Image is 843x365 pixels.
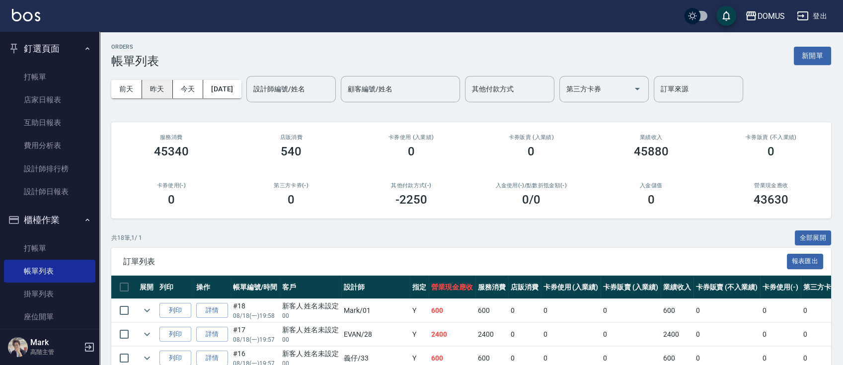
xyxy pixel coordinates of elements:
[194,276,230,299] th: 操作
[230,299,280,322] td: #18
[196,303,228,318] a: 詳情
[282,311,339,320] p: 00
[123,182,220,189] h2: 卡券使用(-)
[140,327,154,342] button: expand row
[754,193,788,207] h3: 43630
[233,335,277,344] p: 08/18 (一) 19:57
[760,323,801,346] td: 0
[111,54,159,68] h3: 帳單列表
[629,81,645,97] button: Open
[483,134,580,141] h2: 卡券販賣 (入業績)
[4,305,95,328] a: 座位開單
[603,134,699,141] h2: 業績收入
[483,182,580,189] h2: 入金使用(-) /點數折抵金額(-)
[661,299,693,322] td: 600
[475,299,508,322] td: 600
[741,6,789,26] button: DOMUS
[8,337,28,357] img: Person
[760,299,801,322] td: 0
[429,323,475,346] td: 2400
[410,323,429,346] td: Y
[4,134,95,157] a: 費用分析表
[601,299,661,322] td: 0
[475,276,508,299] th: 服務消費
[363,182,460,189] h2: 其他付款方式(-)
[693,276,760,299] th: 卡券販賣 (不入業績)
[693,323,760,346] td: 0
[233,311,277,320] p: 08/18 (一) 19:58
[4,237,95,260] a: 打帳單
[693,299,760,322] td: 0
[203,80,241,98] button: [DATE]
[4,207,95,233] button: 櫃檯作業
[4,36,95,62] button: 釘選頁面
[30,348,81,357] p: 高階主管
[528,145,535,158] h3: 0
[634,145,669,158] h3: 45880
[12,9,40,21] img: Logo
[429,276,475,299] th: 營業現金應收
[508,299,541,322] td: 0
[243,134,340,141] h2: 店販消費
[282,325,339,335] div: 新客人 姓名未設定
[341,299,410,322] td: Mark /01
[341,276,410,299] th: 設計師
[30,338,81,348] h5: Mark
[541,276,601,299] th: 卡券使用 (入業績)
[757,10,785,22] div: DOMUS
[661,323,693,346] td: 2400
[410,299,429,322] td: Y
[541,323,601,346] td: 0
[541,299,601,322] td: 0
[288,193,295,207] h3: 0
[111,44,159,50] h2: ORDERS
[4,111,95,134] a: 互助日報表
[341,323,410,346] td: EVAN /28
[601,276,661,299] th: 卡券販賣 (入業績)
[154,145,189,158] h3: 45340
[280,276,342,299] th: 客戶
[794,47,831,65] button: 新開單
[522,193,540,207] h3: 0 /0
[282,335,339,344] p: 00
[716,6,736,26] button: save
[4,180,95,203] a: 設計師日報表
[4,66,95,88] a: 打帳單
[123,257,787,267] span: 訂單列表
[475,323,508,346] td: 2400
[795,230,832,246] button: 全部展開
[603,182,699,189] h2: 入金儲值
[723,134,820,141] h2: 卡券販賣 (不入業績)
[173,80,204,98] button: 今天
[408,145,415,158] h3: 0
[363,134,460,141] h2: 卡券使用 (入業績)
[111,80,142,98] button: 前天
[508,323,541,346] td: 0
[410,276,429,299] th: 指定
[648,193,655,207] h3: 0
[661,276,693,299] th: 業績收入
[142,80,173,98] button: 昨天
[767,145,774,158] h3: 0
[281,145,302,158] h3: 540
[230,276,280,299] th: 帳單編號/時間
[196,327,228,342] a: 詳情
[794,51,831,60] a: 新開單
[282,301,339,311] div: 新客人 姓名未設定
[159,327,191,342] button: 列印
[395,193,427,207] h3: -2250
[508,276,541,299] th: 店販消費
[601,323,661,346] td: 0
[793,7,831,25] button: 登出
[4,88,95,111] a: 店家日報表
[137,276,157,299] th: 展開
[4,260,95,283] a: 帳單列表
[429,299,475,322] td: 600
[787,256,824,266] a: 報表匯出
[4,283,95,305] a: 掛單列表
[111,233,142,242] p: 共 18 筆, 1 / 1
[4,329,95,352] a: 營業儀表板
[4,157,95,180] a: 設計師排行榜
[230,323,280,346] td: #17
[159,303,191,318] button: 列印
